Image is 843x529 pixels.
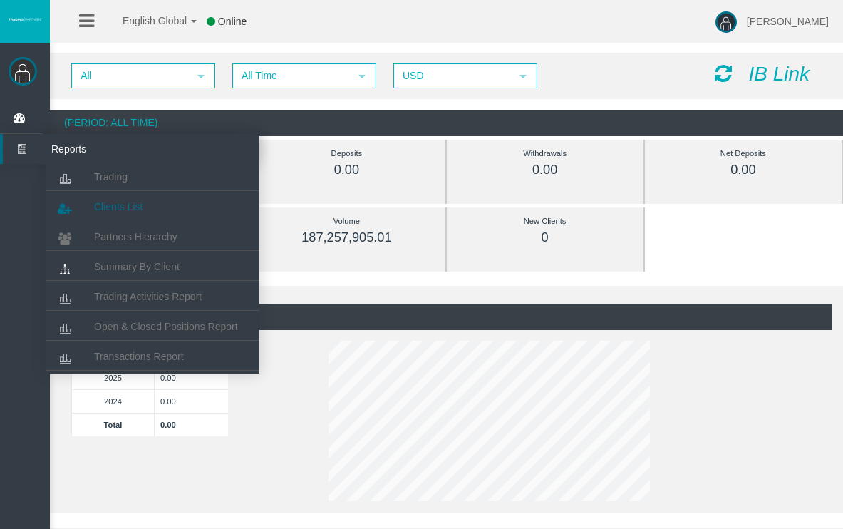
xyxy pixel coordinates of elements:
div: 0.00 [677,162,810,178]
span: Clients List [94,201,143,212]
span: Summary By Client [94,261,180,272]
div: 0 [479,230,611,246]
span: Trading Activities Report [94,291,202,302]
span: Open & Closed Positions Report [94,321,238,332]
img: user-image [715,11,737,33]
a: Reports [3,134,259,164]
span: [PERSON_NAME] [747,16,829,27]
img: logo.svg [7,16,43,22]
span: Transactions Report [94,351,184,362]
div: Deposits [280,145,413,162]
div: (Period: All Time) [50,110,843,136]
a: Summary By Client [46,254,259,279]
td: 0.00 [155,366,229,389]
span: select [517,71,529,82]
td: Total [72,413,155,436]
a: Trading Activities Report [46,284,259,309]
span: Partners Hierarchy [94,231,177,242]
span: Reports [41,134,180,164]
div: (Period: All Time) [61,304,832,330]
div: Withdrawals [479,145,611,162]
a: Transactions Report [46,344,259,369]
a: Open & Closed Positions Report [46,314,259,339]
span: Online [218,16,247,27]
span: All [73,65,188,87]
div: 0.00 [280,162,413,178]
span: English Global [104,15,187,26]
span: select [356,71,368,82]
div: Volume [280,213,413,230]
div: 187,257,905.01 [280,230,413,246]
span: Trading [94,171,128,183]
a: Trading [46,164,259,190]
div: 0.00 [479,162,611,178]
span: select [195,71,207,82]
div: Net Deposits [677,145,810,162]
a: Clients List [46,194,259,220]
a: Partners Hierarchy [46,224,259,250]
i: IB Link [748,63,810,85]
td: 2024 [72,389,155,413]
span: All Time [234,65,349,87]
td: 2025 [72,366,155,389]
td: 0.00 [155,389,229,413]
span: USD [395,65,510,87]
div: New Clients [479,213,611,230]
td: 0.00 [155,413,229,436]
i: Reload Dashboard [715,63,732,83]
